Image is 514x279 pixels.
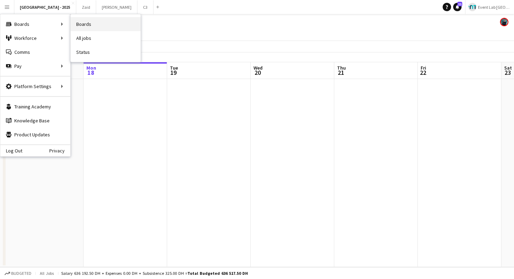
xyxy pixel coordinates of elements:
a: Log Out [0,148,22,153]
span: Event Lab [GEOGRAPHIC_DATA] [478,5,511,10]
span: 22 [420,69,426,77]
div: Workforce [0,31,70,45]
a: Product Updates [0,128,70,142]
span: 11 [457,2,462,6]
span: Total Budgeted 636 517.50 DH [187,271,248,276]
a: Training Academy [0,100,70,114]
span: 18 [85,69,96,77]
button: C3 [137,0,154,14]
div: Pay [0,59,70,73]
span: 19 [169,69,178,77]
button: [GEOGRAPHIC_DATA] - 2025 [14,0,76,14]
a: Privacy [49,148,70,153]
button: Budgeted [3,270,33,277]
div: Salary 636 192.50 DH + Expenses 0.00 DH + Subsistence 325.00 DH = [61,271,248,276]
span: Wed [254,65,263,71]
span: All jobs [38,271,55,276]
span: Tue [170,65,178,71]
div: Platform Settings [0,79,70,93]
a: Knowledge Base [0,114,70,128]
a: All jobs [71,31,141,45]
div: Boards [0,17,70,31]
button: [PERSON_NAME] [96,0,137,14]
a: Comms [0,45,70,59]
a: Status [71,45,141,59]
app-user-avatar: Mansour Saleh [500,18,508,26]
span: Mon [86,65,96,71]
a: Boards [71,17,141,31]
span: 20 [252,69,263,77]
button: Zaid [76,0,96,14]
span: Fri [421,65,426,71]
img: Logo [468,3,477,11]
span: Thu [337,65,346,71]
span: Budgeted [11,271,31,276]
span: 23 [503,69,512,77]
span: 21 [336,69,346,77]
a: 11 [453,3,462,11]
span: Sat [504,65,512,71]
